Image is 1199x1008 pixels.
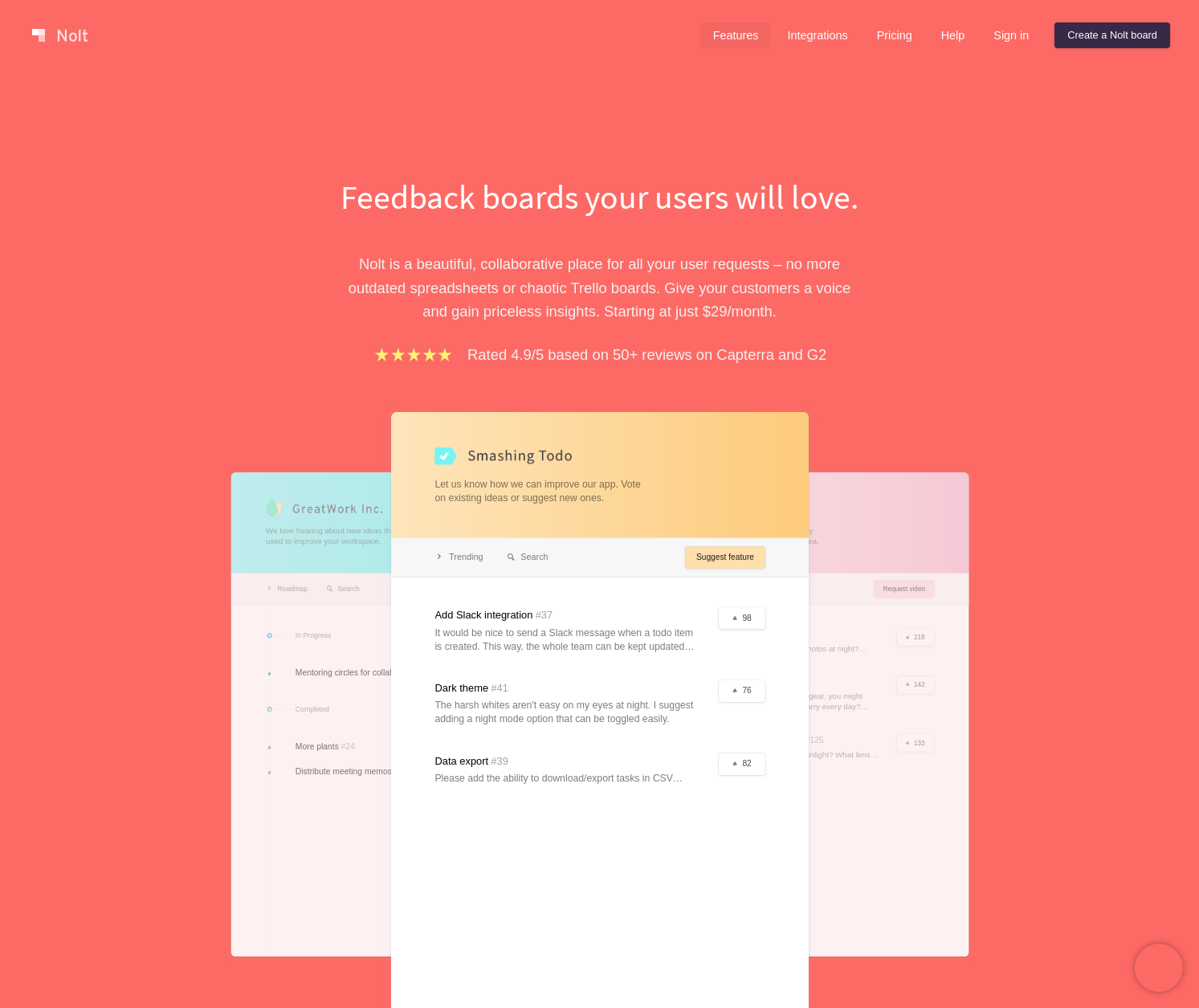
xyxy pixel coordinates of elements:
[700,22,772,48] a: Features
[373,345,455,364] img: stars.b067e34983.png
[323,252,877,323] p: Nolt is a beautiful, collaborative place for all your user requests – no more outdated spreadshee...
[1135,944,1183,992] iframe: Chatra live chat
[467,343,826,366] p: Rated 4.9/5 based on 50+ reviews on Capterra and G2
[864,22,925,48] a: Pricing
[981,22,1042,48] a: Sign in
[774,22,860,48] a: Integrations
[1054,22,1170,48] a: Create a Nolt board
[928,22,978,48] a: Help
[323,173,877,220] h1: Feedback boards your users will love.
